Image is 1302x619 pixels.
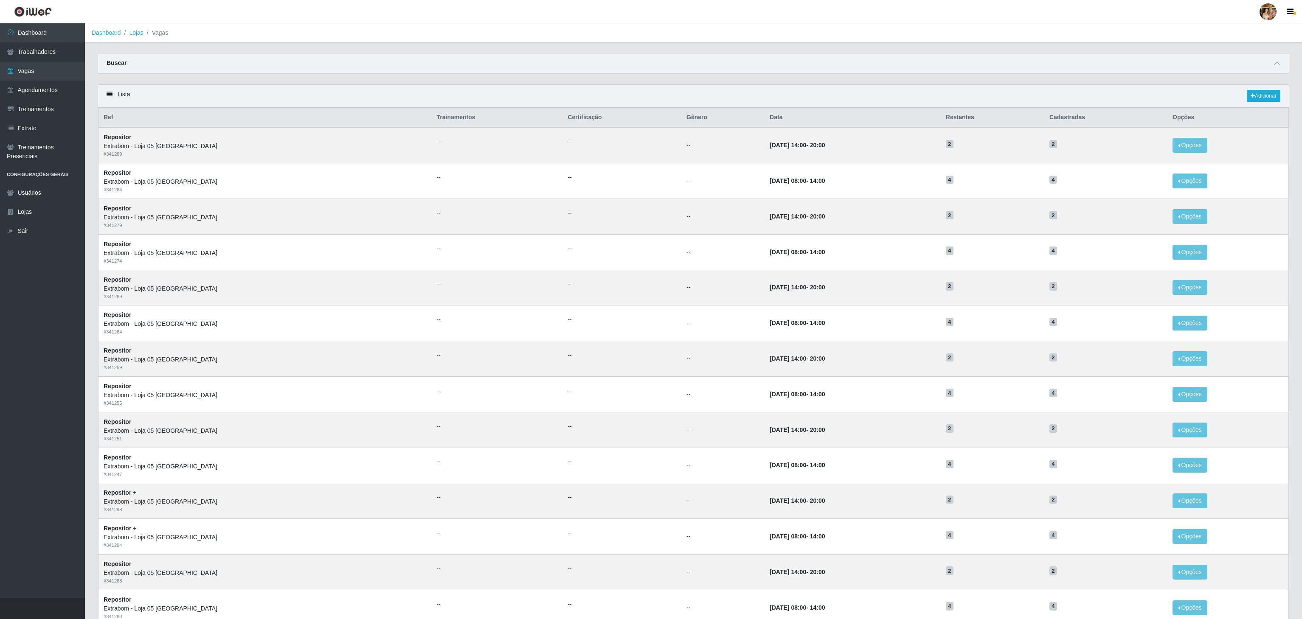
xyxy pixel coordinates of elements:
strong: - [770,604,825,611]
div: Extrabom - Loja 05 [GEOGRAPHIC_DATA] [104,355,427,364]
ul: -- [568,600,676,609]
button: Opções [1173,351,1207,366]
time: 20:00 [810,426,825,433]
div: Extrabom - Loja 05 [GEOGRAPHIC_DATA] [104,213,427,222]
span: 2 [946,353,953,362]
ul: -- [568,280,676,288]
strong: - [770,213,825,220]
span: 2 [946,566,953,575]
button: Opções [1173,174,1207,188]
div: # 341264 [104,328,427,336]
div: Extrabom - Loja 05 [GEOGRAPHIC_DATA] [104,533,427,542]
strong: - [770,142,825,148]
time: [DATE] 08:00 [770,319,806,326]
time: [DATE] 14:00 [770,213,806,220]
ul: -- [437,422,558,431]
span: 2 [946,140,953,148]
ul: -- [437,351,558,360]
ul: -- [568,244,676,253]
span: 4 [946,389,953,397]
span: 2 [1049,282,1057,291]
ul: -- [568,387,676,395]
strong: - [770,462,825,468]
button: Opções [1173,458,1207,473]
td: -- [681,234,765,270]
time: 14:00 [810,249,825,255]
strong: - [770,533,825,540]
button: Opções [1173,423,1207,437]
button: Opções [1173,245,1207,260]
strong: - [770,497,825,504]
ul: -- [437,209,558,218]
span: 2 [1049,140,1057,148]
span: 2 [1049,566,1057,575]
span: 2 [946,282,953,291]
td: -- [681,376,765,412]
time: 20:00 [810,284,825,291]
strong: Repositor [104,454,131,461]
span: 2 [1049,211,1057,219]
ul: -- [437,244,558,253]
ul: -- [568,173,676,182]
strong: Buscar [107,59,127,66]
time: 20:00 [810,142,825,148]
div: # 341284 [104,186,427,193]
strong: - [770,355,825,362]
div: # 341288 [104,577,427,585]
strong: - [770,569,825,575]
div: Extrabom - Loja 05 [GEOGRAPHIC_DATA] [104,177,427,186]
span: 4 [1049,246,1057,255]
strong: Repositor [104,596,131,603]
time: 20:00 [810,497,825,504]
div: Extrabom - Loja 05 [GEOGRAPHIC_DATA] [104,249,427,258]
span: 4 [1049,176,1057,184]
button: Opções [1173,600,1207,615]
time: 14:00 [810,462,825,468]
ul: -- [437,564,558,573]
ul: -- [568,137,676,146]
ul: -- [437,600,558,609]
strong: Repositor [104,560,131,567]
time: 14:00 [810,177,825,184]
strong: - [770,284,825,291]
div: Extrabom - Loja 05 [GEOGRAPHIC_DATA] [104,284,427,293]
button: Opções [1173,529,1207,544]
time: [DATE] 08:00 [770,391,806,398]
div: # 341294 [104,542,427,549]
strong: Repositor [104,347,131,354]
ul: -- [568,564,676,573]
time: 14:00 [810,391,825,398]
strong: Repositor [104,276,131,283]
li: Vagas [143,28,169,37]
time: [DATE] 14:00 [770,355,806,362]
time: [DATE] 08:00 [770,249,806,255]
td: -- [681,163,765,199]
time: 20:00 [810,355,825,362]
strong: Repositor [104,134,131,140]
button: Opções [1173,209,1207,224]
div: # 341298 [104,506,427,513]
strong: - [770,319,825,326]
ul: -- [437,137,558,146]
time: [DATE] 14:00 [770,284,806,291]
div: # 341279 [104,222,427,229]
div: Extrabom - Loja 05 [GEOGRAPHIC_DATA] [104,604,427,613]
div: Extrabom - Loja 05 [GEOGRAPHIC_DATA] [104,391,427,400]
ul: -- [568,351,676,360]
span: 2 [946,496,953,504]
ul: -- [568,529,676,538]
ul: -- [568,315,676,324]
ul: -- [568,457,676,466]
strong: - [770,391,825,398]
button: Opções [1173,387,1207,402]
div: # 341274 [104,258,427,265]
th: Ref [98,108,432,128]
td: -- [681,448,765,483]
td: -- [681,412,765,448]
strong: - [770,426,825,433]
strong: Repositor + [104,489,136,496]
span: 4 [1049,389,1057,397]
span: 4 [1049,602,1057,611]
ul: -- [568,493,676,502]
div: Extrabom - Loja 05 [GEOGRAPHIC_DATA] [104,426,427,435]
